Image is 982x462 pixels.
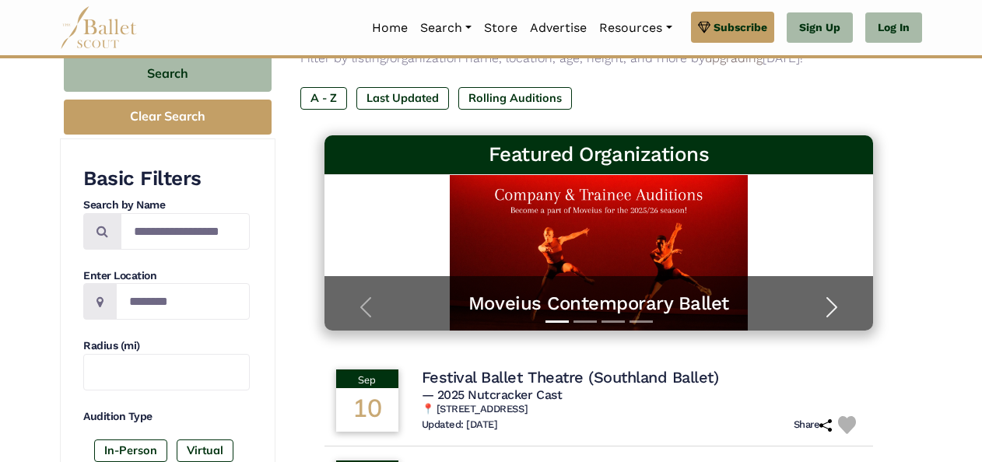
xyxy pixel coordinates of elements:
[524,12,593,44] a: Advertise
[116,283,250,320] input: Location
[177,439,233,461] label: Virtual
[94,439,167,461] label: In-Person
[83,409,250,425] h4: Audition Type
[340,292,858,316] a: Moveius Contemporary Ballet
[366,12,414,44] a: Home
[336,369,398,388] div: Sep
[83,338,250,354] h4: Radius (mi)
[422,403,862,416] h6: 📍 [STREET_ADDRESS]
[865,12,922,44] a: Log In
[336,388,398,432] div: 10
[691,12,774,43] a: Subscribe
[601,313,625,331] button: Slide 3
[794,418,833,432] h6: Share
[64,55,272,92] button: Search
[83,198,250,213] h4: Search by Name
[714,19,767,36] span: Subscribe
[64,100,272,135] button: Clear Search
[422,387,562,402] span: — 2025 Nutcracker Cast
[422,367,719,387] h4: Festival Ballet Theatre (Southland Ballet)
[630,313,653,331] button: Slide 4
[705,51,763,65] a: upgrading
[337,142,861,168] h3: Featured Organizations
[414,12,478,44] a: Search
[83,268,250,284] h4: Enter Location
[545,313,569,331] button: Slide 1
[787,12,853,44] a: Sign Up
[573,313,597,331] button: Slide 2
[356,87,449,109] label: Last Updated
[698,19,710,36] img: gem.svg
[121,213,250,250] input: Search by names...
[478,12,524,44] a: Store
[593,12,678,44] a: Resources
[422,418,498,432] h6: Updated: [DATE]
[83,166,250,192] h3: Basic Filters
[458,87,572,109] label: Rolling Auditions
[300,87,347,109] label: A - Z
